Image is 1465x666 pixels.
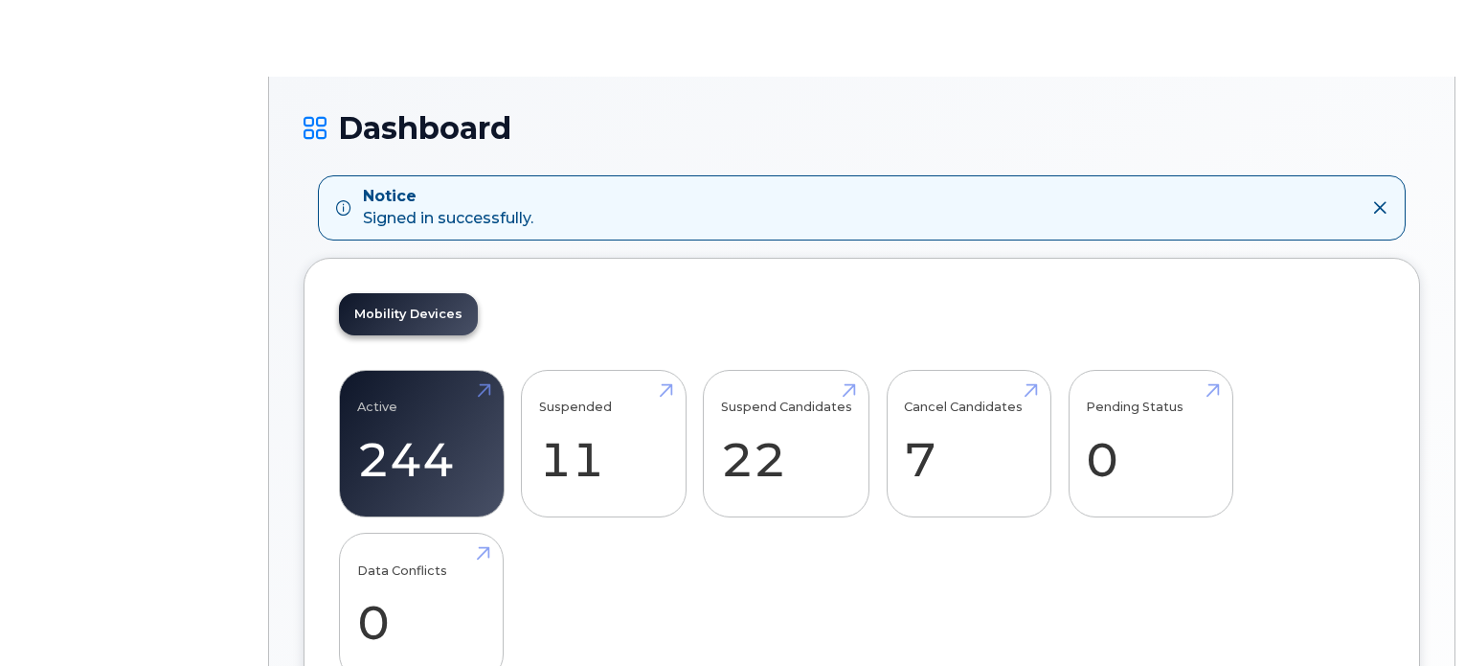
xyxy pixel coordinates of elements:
a: Pending Status 0 [1086,380,1215,507]
h1: Dashboard [304,111,1420,145]
a: Cancel Candidates 7 [904,380,1033,507]
a: Active 244 [357,380,486,507]
a: Suspend Candidates 22 [721,380,852,507]
strong: Notice [363,186,533,208]
a: Suspended 11 [539,380,668,507]
a: Mobility Devices [339,293,478,335]
div: Signed in successfully. [363,186,533,230]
